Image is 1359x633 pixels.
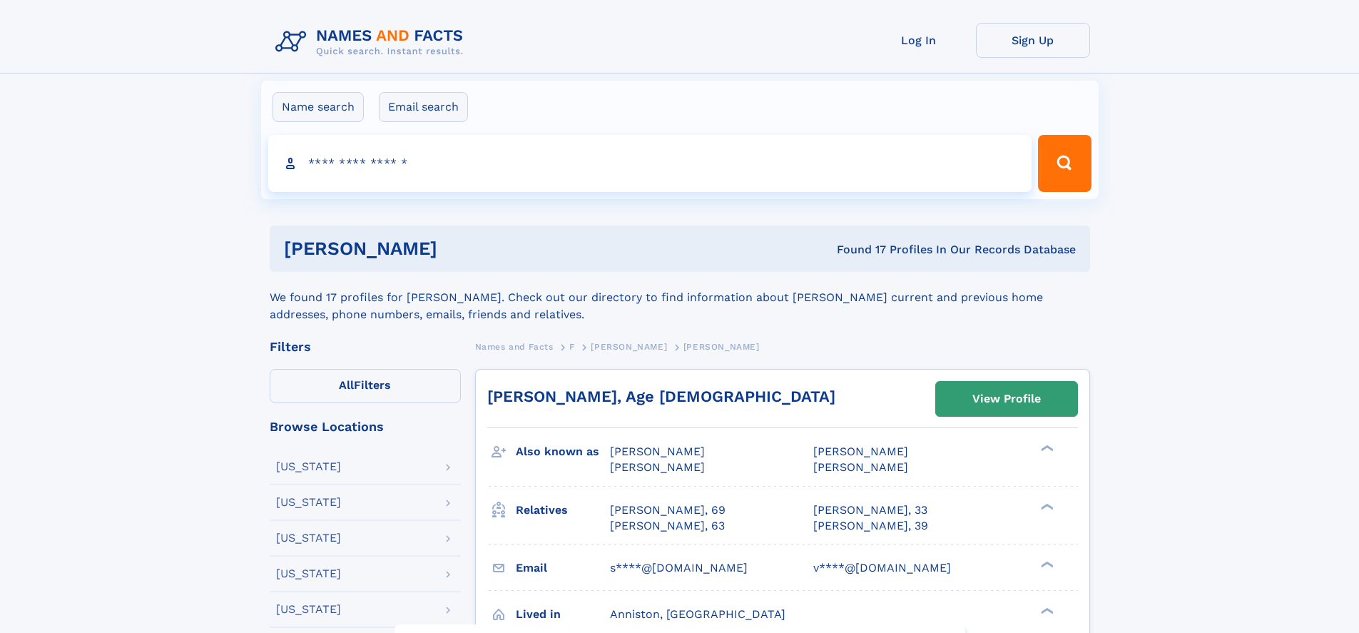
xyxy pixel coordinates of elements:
[475,338,554,355] a: Names and Facts
[268,135,1032,192] input: search input
[276,497,341,508] div: [US_STATE]
[569,338,575,355] a: F
[276,532,341,544] div: [US_STATE]
[610,445,705,458] span: [PERSON_NAME]
[813,502,927,518] a: [PERSON_NAME], 33
[270,369,461,403] label: Filters
[1038,135,1091,192] button: Search Button
[683,342,760,352] span: [PERSON_NAME]
[270,23,475,61] img: Logo Names and Facts
[276,568,341,579] div: [US_STATE]
[270,272,1090,323] div: We found 17 profiles for [PERSON_NAME]. Check out our directory to find information about [PERSON...
[591,338,667,355] a: [PERSON_NAME]
[516,556,610,580] h3: Email
[276,461,341,472] div: [US_STATE]
[516,602,610,627] h3: Lived in
[276,604,341,615] div: [US_STATE]
[339,378,354,392] span: All
[813,445,908,458] span: [PERSON_NAME]
[862,23,976,58] a: Log In
[273,92,364,122] label: Name search
[1037,559,1054,569] div: ❯
[610,518,725,534] a: [PERSON_NAME], 63
[569,342,575,352] span: F
[637,242,1076,258] div: Found 17 Profiles In Our Records Database
[516,440,610,464] h3: Also known as
[610,502,726,518] a: [PERSON_NAME], 69
[591,342,667,352] span: [PERSON_NAME]
[972,383,1041,415] div: View Profile
[284,240,637,258] h1: [PERSON_NAME]
[516,498,610,522] h3: Relatives
[1037,502,1054,511] div: ❯
[1037,444,1054,453] div: ❯
[976,23,1090,58] a: Sign Up
[270,420,461,433] div: Browse Locations
[1037,606,1054,615] div: ❯
[379,92,468,122] label: Email search
[936,382,1077,416] a: View Profile
[813,518,928,534] a: [PERSON_NAME], 39
[270,340,461,353] div: Filters
[487,388,835,405] a: [PERSON_NAME], Age [DEMOGRAPHIC_DATA]
[610,460,705,474] span: [PERSON_NAME]
[610,607,785,621] span: Anniston, [GEOGRAPHIC_DATA]
[813,460,908,474] span: [PERSON_NAME]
